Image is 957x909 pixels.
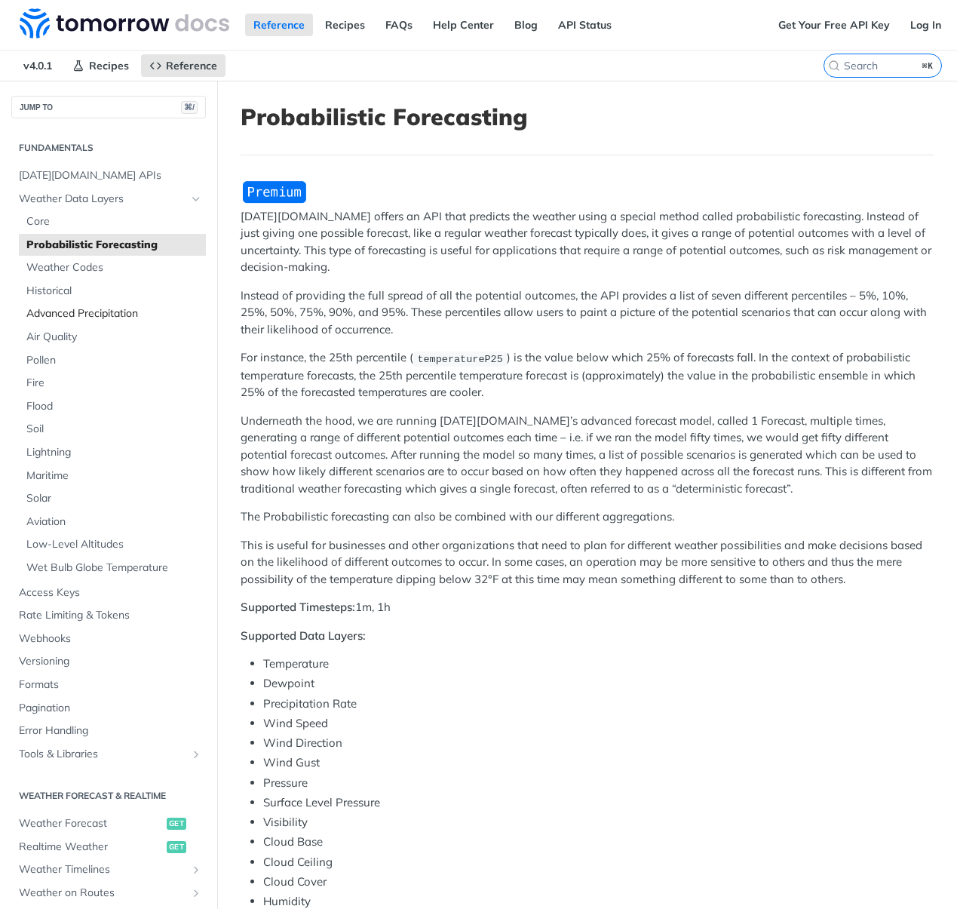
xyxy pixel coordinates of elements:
[263,834,934,851] li: Cloud Base
[902,14,949,36] a: Log In
[19,372,206,395] a: Fire
[26,260,202,275] span: Weather Codes
[26,445,202,460] span: Lightning
[19,631,202,646] span: Webhooks
[19,280,206,302] a: Historical
[11,836,206,858] a: Realtime Weatherget
[263,814,934,831] li: Visibility
[241,628,366,643] strong: Supported Data Layers:
[241,508,934,526] p: The Probabilistic forecasting can also be combined with our different aggregations.
[11,720,206,742] a: Error Handling
[241,103,934,131] h1: Probabilistic Forecasting
[11,582,206,604] a: Access Keys
[425,14,502,36] a: Help Center
[828,60,840,72] svg: Search
[245,14,313,36] a: Reference
[241,208,934,276] p: [DATE][DOMAIN_NAME] offers an API that predicts the weather using a special method called probabi...
[19,302,206,325] a: Advanced Precipitation
[26,330,202,345] span: Air Quality
[19,511,206,533] a: Aviation
[19,533,206,556] a: Low-Level Altitudes
[26,399,202,414] span: Flood
[241,349,934,401] p: For instance, the 25th percentile ( ) is the value below which 25% of forecasts fall. In the cont...
[19,326,206,349] a: Air Quality
[190,193,202,205] button: Hide subpages for Weather Data Layers
[263,696,934,713] li: Precipitation Rate
[241,287,934,339] p: Instead of providing the full spread of all the potential outcomes, the API provides a list of se...
[190,748,202,760] button: Show subpages for Tools & Libraries
[11,628,206,650] a: Webhooks
[241,537,934,588] p: This is useful for businesses and other organizations that need to plan for different weather pos...
[11,650,206,673] a: Versioning
[506,14,546,36] a: Blog
[19,840,163,855] span: Realtime Weather
[263,735,934,752] li: Wind Direction
[20,8,229,38] img: Tomorrow.io Weather API Docs
[19,654,202,669] span: Versioning
[11,164,206,187] a: [DATE][DOMAIN_NAME] APIs
[317,14,373,36] a: Recipes
[167,841,186,853] span: get
[19,487,206,510] a: Solar
[377,14,421,36] a: FAQs
[26,214,202,229] span: Core
[263,656,934,673] li: Temperature
[190,864,202,876] button: Show subpages for Weather Timelines
[26,376,202,391] span: Fire
[11,858,206,881] a: Weather TimelinesShow subpages for Weather Timelines
[263,794,934,812] li: Surface Level Pressure
[26,491,202,506] span: Solar
[19,816,163,831] span: Weather Forecast
[263,854,934,871] li: Cloud Ceiling
[141,54,225,77] a: Reference
[190,887,202,899] button: Show subpages for Weather on Routes
[19,723,202,739] span: Error Handling
[19,441,206,464] a: Lightning
[26,353,202,368] span: Pollen
[11,882,206,904] a: Weather on RoutesShow subpages for Weather on Routes
[181,101,198,114] span: ⌘/
[11,674,206,696] a: Formats
[26,560,202,576] span: Wet Bulb Globe Temperature
[770,14,898,36] a: Get Your Free API Key
[919,58,937,73] kbd: ⌘K
[26,284,202,299] span: Historical
[64,54,137,77] a: Recipes
[11,812,206,835] a: Weather Forecastget
[19,168,202,183] span: [DATE][DOMAIN_NAME] APIs
[167,818,186,830] span: get
[19,192,186,207] span: Weather Data Layers
[11,96,206,118] button: JUMP TO⌘/
[11,697,206,720] a: Pagination
[19,701,202,716] span: Pagination
[26,306,202,321] span: Advanced Precipitation
[19,395,206,418] a: Flood
[26,422,202,437] span: Soil
[11,141,206,155] h2: Fundamentals
[550,14,620,36] a: API Status
[263,675,934,692] li: Dewpoint
[26,468,202,484] span: Maritime
[19,886,186,901] span: Weather on Routes
[241,413,934,498] p: Underneath the hood, we are running [DATE][DOMAIN_NAME]’s advanced forecast model, called 1 Forec...
[11,789,206,803] h2: Weather Forecast & realtime
[15,54,60,77] span: v4.0.1
[26,514,202,530] span: Aviation
[19,234,206,256] a: Probabilistic Forecasting
[19,256,206,279] a: Weather Codes
[241,599,934,616] p: 1m, 1h
[26,537,202,552] span: Low-Level Altitudes
[417,353,502,364] span: temperatureP25
[263,874,934,891] li: Cloud Cover
[263,754,934,772] li: Wind Gust
[19,862,186,877] span: Weather Timelines
[26,238,202,253] span: Probabilistic Forecasting
[19,747,186,762] span: Tools & Libraries
[19,585,202,600] span: Access Keys
[166,59,217,72] span: Reference
[89,59,129,72] span: Recipes
[19,210,206,233] a: Core
[263,715,934,732] li: Wind Speed
[263,775,934,792] li: Pressure
[19,349,206,372] a: Pollen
